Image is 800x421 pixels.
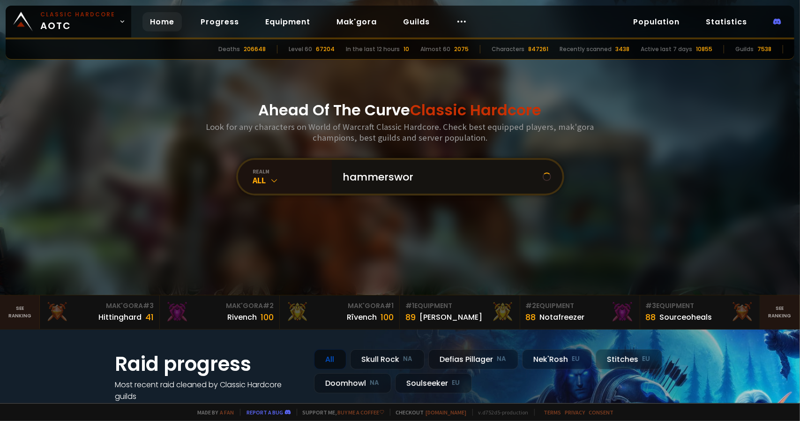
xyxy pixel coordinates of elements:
[660,311,712,323] div: Sourceoheals
[258,12,318,31] a: Equipment
[544,409,561,416] a: Terms
[419,311,482,323] div: [PERSON_NAME]
[757,45,771,53] div: 7538
[263,301,274,310] span: # 2
[596,349,662,369] div: Stitches
[145,311,154,323] div: 41
[646,301,657,310] span: # 3
[98,311,142,323] div: Hittinghard
[646,301,754,311] div: Equipment
[405,311,416,323] div: 89
[615,45,629,53] div: 3438
[643,354,650,364] small: EU
[259,99,542,121] h1: Ahead Of The Curve
[641,45,692,53] div: Active last 7 days
[589,409,614,416] a: Consent
[40,10,115,19] small: Classic Hardcore
[280,295,400,329] a: Mak'Gora#1Rîvench100
[143,301,154,310] span: # 3
[192,409,234,416] span: Made by
[385,301,394,310] span: # 1
[428,349,518,369] div: Defias Pillager
[520,295,640,329] a: #2Equipment88Notafreezer
[285,301,394,311] div: Mak'Gora
[202,121,598,143] h3: Look for any characters on World of Warcraft Classic Hardcore. Check best equipped players, mak'g...
[329,12,384,31] a: Mak'gora
[115,349,303,379] h1: Raid progress
[142,12,182,31] a: Home
[244,45,266,53] div: 206648
[115,379,303,402] h4: Most recent raid cleaned by Classic Hardcore guilds
[400,295,520,329] a: #1Equipment89[PERSON_NAME]
[347,311,377,323] div: Rîvench
[497,354,507,364] small: NA
[247,409,284,416] a: Report a bug
[404,354,413,364] small: NA
[337,160,543,194] input: Search a character...
[370,378,380,388] small: NA
[572,354,580,364] small: EU
[316,45,335,53] div: 67204
[526,301,634,311] div: Equipment
[404,45,409,53] div: 10
[253,168,332,175] div: realm
[160,295,280,329] a: Mak'Gora#2Rivench100
[626,12,687,31] a: Population
[346,45,400,53] div: In the last 12 hours
[646,311,656,323] div: 88
[115,403,176,413] a: See all progress
[526,301,537,310] span: # 2
[698,12,755,31] a: Statistics
[540,311,585,323] div: Notafreezer
[452,378,460,388] small: EU
[6,6,131,38] a: Classic HardcoreAOTC
[735,45,754,53] div: Guilds
[526,311,536,323] div: 88
[565,409,585,416] a: Privacy
[760,295,800,329] a: Seeranking
[261,311,274,323] div: 100
[165,301,274,311] div: Mak'Gora
[227,311,257,323] div: Rivench
[472,409,529,416] span: v. d752d5 - production
[411,99,542,120] span: Classic Hardcore
[454,45,469,53] div: 2075
[405,301,514,311] div: Equipment
[40,295,160,329] a: Mak'Gora#3Hittinghard41
[492,45,524,53] div: Characters
[640,295,760,329] a: #3Equipment88Sourceoheals
[314,373,391,393] div: Doomhowl
[381,311,394,323] div: 100
[420,45,450,53] div: Almost 60
[338,409,384,416] a: Buy me a coffee
[350,349,425,369] div: Skull Rock
[426,409,467,416] a: [DOMAIN_NAME]
[45,301,154,311] div: Mak'Gora
[696,45,712,53] div: 10855
[297,409,384,416] span: Support me,
[405,301,414,310] span: # 1
[522,349,592,369] div: Nek'Rosh
[40,10,115,33] span: AOTC
[390,409,467,416] span: Checkout
[396,12,437,31] a: Guilds
[193,12,247,31] a: Progress
[314,349,346,369] div: All
[560,45,612,53] div: Recently scanned
[253,175,332,186] div: All
[395,373,472,393] div: Soulseeker
[220,409,234,416] a: a fan
[218,45,240,53] div: Deaths
[528,45,548,53] div: 847261
[289,45,312,53] div: Level 60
